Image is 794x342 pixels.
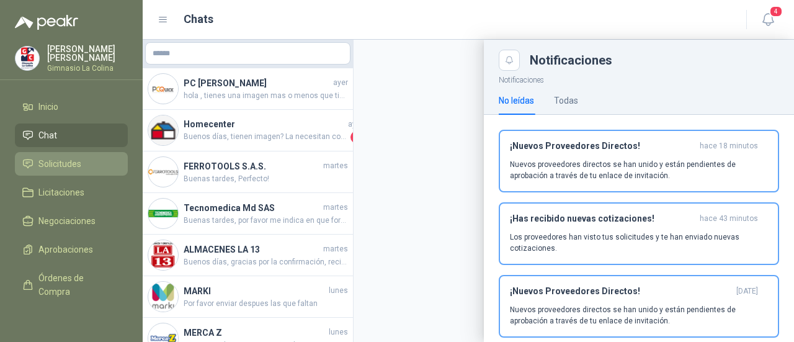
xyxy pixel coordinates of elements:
[38,271,116,299] span: Órdenes de Compra
[47,45,128,62] p: [PERSON_NAME] [PERSON_NAME]
[15,152,128,176] a: Solicitudes
[510,286,731,297] h3: ¡Nuevos Proveedores Directos!
[15,181,128,204] a: Licitaciones
[530,54,779,66] div: Notificaciones
[499,202,779,265] button: ¡Has recibido nuevas cotizaciones!hace 43 minutos Los proveedores han visto tus solicitudes y te ...
[38,100,58,114] span: Inicio
[15,266,128,304] a: Órdenes de Compra
[38,186,84,199] span: Licitaciones
[15,238,128,261] a: Aprobaciones
[499,275,779,338] button: ¡Nuevos Proveedores Directos![DATE] Nuevos proveedores directos se han unido y están pendientes d...
[484,71,794,86] p: Notificaciones
[499,50,520,71] button: Close
[510,304,768,326] p: Nuevos proveedores directos se han unido y están pendientes de aprobación a través de tu enlace d...
[38,128,57,142] span: Chat
[15,95,128,119] a: Inicio
[16,47,39,70] img: Company Logo
[15,209,128,233] a: Negociaciones
[736,286,758,297] span: [DATE]
[38,214,96,228] span: Negociaciones
[15,124,128,147] a: Chat
[769,6,783,17] span: 4
[38,243,93,256] span: Aprobaciones
[510,232,768,254] p: Los proveedores han visto tus solicitudes y te han enviado nuevas cotizaciones.
[510,141,695,151] h3: ¡Nuevos Proveedores Directos!
[510,159,768,181] p: Nuevos proveedores directos se han unido y están pendientes de aprobación a través de tu enlace d...
[554,94,578,107] div: Todas
[700,214,758,224] span: hace 43 minutos
[15,15,78,30] img: Logo peakr
[38,157,81,171] span: Solicitudes
[757,9,779,31] button: 4
[47,65,128,72] p: Gimnasio La Colina
[15,308,128,332] a: Manuales y ayuda
[700,141,758,151] span: hace 18 minutos
[184,11,213,28] h1: Chats
[510,214,695,224] h3: ¡Has recibido nuevas cotizaciones!
[499,130,779,192] button: ¡Nuevos Proveedores Directos!hace 18 minutos Nuevos proveedores directos se han unido y están pen...
[499,94,534,107] div: No leídas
